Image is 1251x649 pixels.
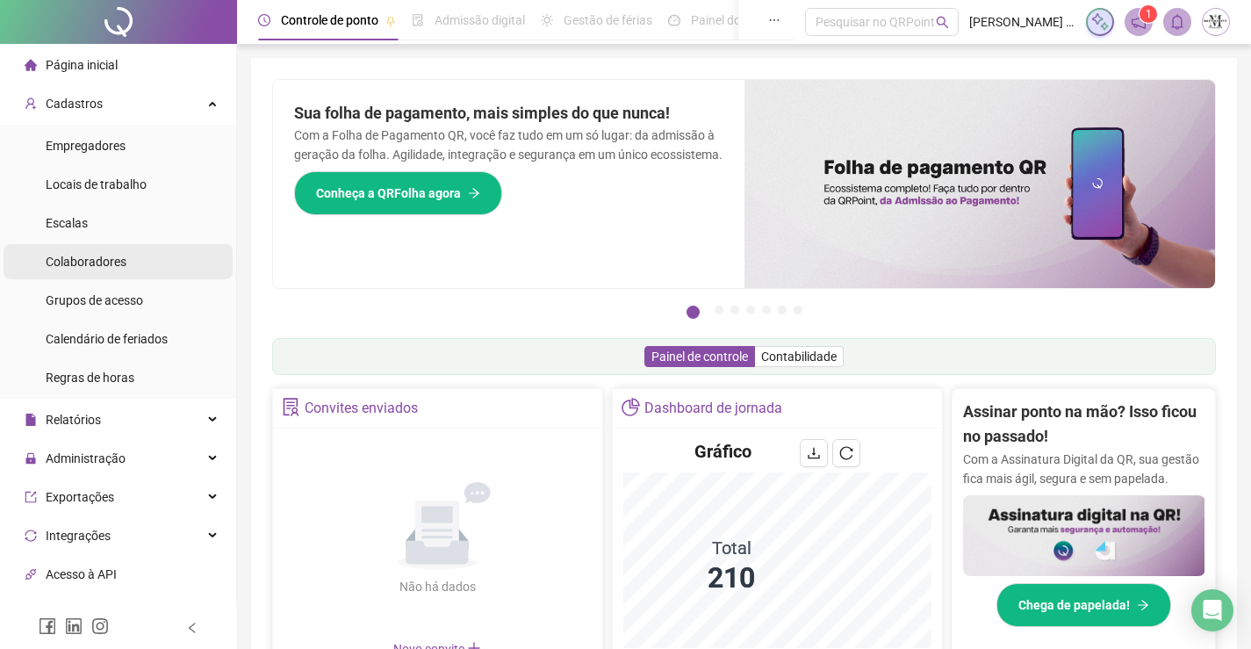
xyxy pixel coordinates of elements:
span: sun [541,14,553,26]
img: 67331 [1203,9,1229,35]
span: instagram [91,617,109,635]
span: arrow-right [1137,599,1149,611]
span: facebook [39,617,56,635]
span: Gestão de férias [564,13,652,27]
div: Dashboard de jornada [644,393,782,423]
span: file-done [412,14,424,26]
span: Painel de controle [651,350,748,364]
button: 1 [687,306,700,319]
div: Open Intercom Messenger [1191,589,1233,631]
span: Calendário de feriados [46,332,168,346]
span: solution [282,398,300,416]
span: lock [25,452,37,465]
span: 1 [1146,8,1152,20]
span: export [25,491,37,503]
button: 7 [794,306,802,314]
button: 5 [762,306,771,314]
p: Com a Assinatura Digital da QR, sua gestão fica mais ágil, segura e sem papelada. [963,450,1205,488]
img: banner%2F8d14a306-6205-4263-8e5b-06e9a85ad873.png [744,80,1216,288]
span: clock-circle [258,14,270,26]
span: Administração [46,451,126,465]
span: file [25,414,37,426]
span: linkedin [65,617,83,635]
span: Locais de trabalho [46,177,147,191]
span: Aceite de uso [46,606,118,620]
span: Integrações [46,529,111,543]
button: 4 [746,306,755,314]
span: Conheça a QRFolha agora [316,184,461,203]
button: 3 [730,306,739,314]
p: Com a Folha de Pagamento QR, você faz tudo em um só lugar: da admissão à geração da folha. Agilid... [294,126,723,164]
span: Cadastros [46,97,103,111]
span: Empregadores [46,139,126,153]
span: Relatórios [46,413,101,427]
span: dashboard [668,14,680,26]
span: pie-chart [622,398,640,416]
h2: Assinar ponto na mão? Isso ficou no passado! [963,400,1205,450]
span: Grupos de acesso [46,293,143,307]
span: download [807,446,821,460]
img: banner%2F02c71560-61a6-44d4-94b9-c8ab97240462.png [963,495,1205,576]
span: notification [1131,14,1147,30]
span: Acesso à API [46,567,117,581]
button: 2 [715,306,723,314]
span: Regras de horas [46,371,134,385]
span: Controle de ponto [281,13,378,27]
span: Chega de papelada! [1018,595,1130,615]
button: Chega de papelada! [996,583,1171,627]
span: arrow-right [468,187,480,199]
span: pushpin [385,16,396,26]
img: sparkle-icon.fc2bf0ac1784a2077858766a79e2daf3.svg [1090,12,1110,32]
span: Painel do DP [691,13,759,27]
span: reload [839,446,853,460]
h4: Gráfico [694,439,751,464]
span: Admissão digital [435,13,525,27]
span: [PERSON_NAME] - TRANSMARTINS [969,12,1075,32]
span: user-add [25,97,37,110]
span: search [936,16,949,29]
span: Contabilidade [761,350,837,364]
div: Não há dados [356,577,518,596]
h2: Sua folha de pagamento, mais simples do que nunca! [294,101,723,126]
span: Exportações [46,490,114,504]
span: sync [25,530,37,542]
span: bell [1169,14,1185,30]
span: Colaboradores [46,255,126,269]
button: Conheça a QRFolha agora [294,171,502,215]
sup: 1 [1140,5,1157,23]
span: Escalas [46,216,88,230]
span: home [25,59,37,71]
button: 6 [778,306,787,314]
span: left [186,622,198,634]
span: api [25,568,37,580]
span: ellipsis [768,14,780,26]
span: Página inicial [46,58,118,72]
div: Convites enviados [305,393,418,423]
